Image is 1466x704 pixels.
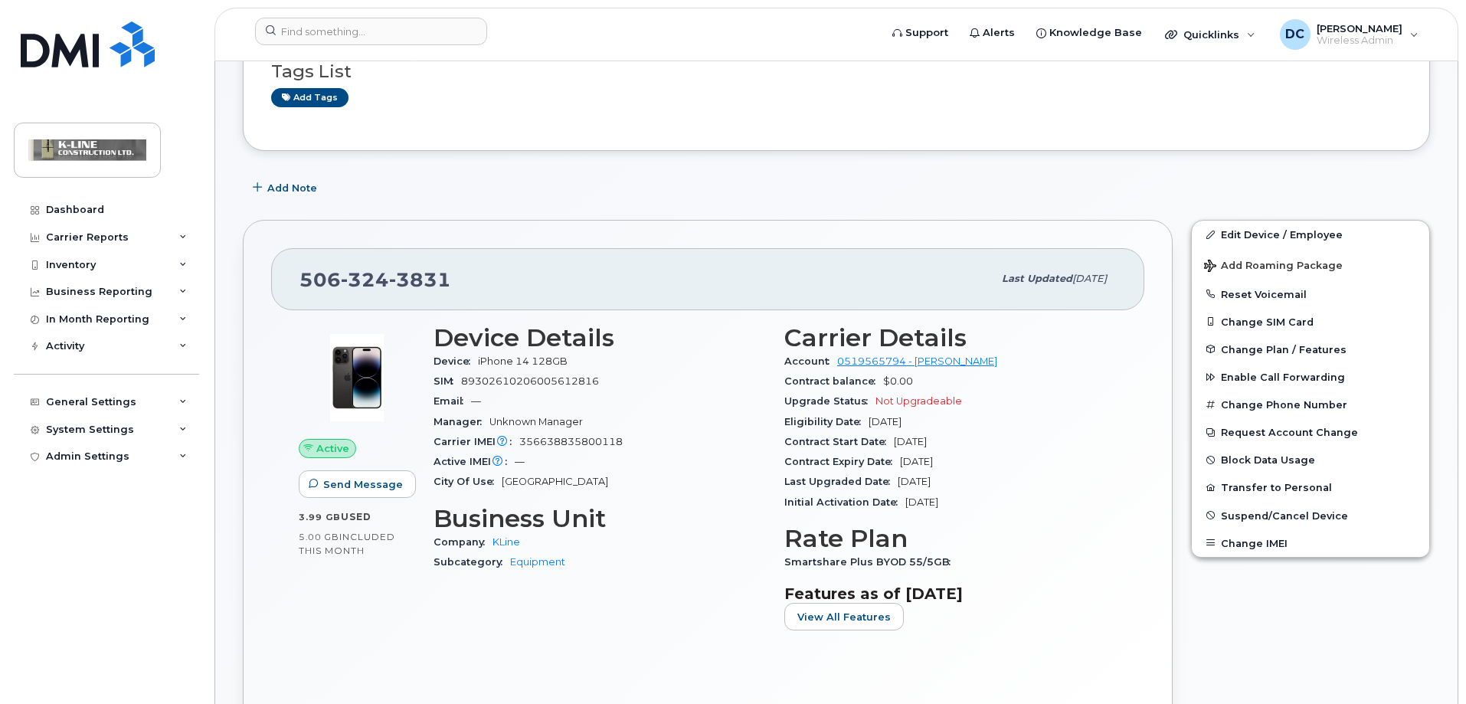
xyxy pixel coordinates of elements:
[1285,25,1304,44] span: DC
[434,416,489,427] span: Manager
[434,536,492,548] span: Company
[1204,260,1343,274] span: Add Roaming Package
[905,496,938,508] span: [DATE]
[784,355,837,367] span: Account
[784,496,905,508] span: Initial Activation Date
[1192,391,1429,418] button: Change Phone Number
[784,603,904,630] button: View All Features
[905,25,948,41] span: Support
[1317,22,1402,34] span: [PERSON_NAME]
[1192,446,1429,473] button: Block Data Usage
[515,456,525,467] span: —
[784,324,1117,352] h3: Carrier Details
[519,436,623,447] span: 356638835800118
[784,476,898,487] span: Last Upgraded Date
[784,584,1117,603] h3: Features as of [DATE]
[1192,280,1429,308] button: Reset Voicemail
[1192,502,1429,529] button: Suspend/Cancel Device
[1269,19,1429,50] div: Darcy Cook
[882,18,959,48] a: Support
[1026,18,1153,48] a: Knowledge Base
[1192,249,1429,280] button: Add Roaming Package
[389,268,451,291] span: 3831
[271,62,1402,81] h3: Tags List
[341,268,389,291] span: 324
[784,525,1117,552] h3: Rate Plan
[900,456,933,467] span: [DATE]
[1192,308,1429,336] button: Change SIM Card
[489,416,583,427] span: Unknown Manager
[316,441,349,456] span: Active
[869,416,902,427] span: [DATE]
[784,416,869,427] span: Eligibility Date
[267,181,317,195] span: Add Note
[784,395,875,407] span: Upgrade Status
[1221,372,1345,383] span: Enable Call Forwarding
[434,355,478,367] span: Device
[1154,19,1266,50] div: Quicklinks
[271,88,349,107] a: Add tags
[1221,509,1348,521] span: Suspend/Cancel Device
[959,18,1026,48] a: Alerts
[1192,529,1429,557] button: Change IMEI
[434,476,502,487] span: City Of Use
[502,476,608,487] span: [GEOGRAPHIC_DATA]
[1072,273,1107,284] span: [DATE]
[784,556,958,568] span: Smartshare Plus BYOD 55/5GB
[341,511,371,522] span: used
[299,512,341,522] span: 3.99 GB
[434,395,471,407] span: Email
[434,375,461,387] span: SIM
[323,477,403,492] span: Send Message
[883,375,913,387] span: $0.00
[1002,273,1072,284] span: Last updated
[478,355,568,367] span: iPhone 14 128GB
[898,476,931,487] span: [DATE]
[492,536,520,548] a: KLine
[510,556,565,568] a: Equipment
[461,375,599,387] span: 89302610206005612816
[434,456,515,467] span: Active IMEI
[1192,363,1429,391] button: Enable Call Forwarding
[299,531,395,556] span: included this month
[1317,34,1402,47] span: Wireless Admin
[1192,221,1429,248] a: Edit Device / Employee
[797,610,891,624] span: View All Features
[471,395,481,407] span: —
[299,470,416,498] button: Send Message
[1192,418,1429,446] button: Request Account Change
[434,324,766,352] h3: Device Details
[434,436,519,447] span: Carrier IMEI
[1221,343,1347,355] span: Change Plan / Features
[434,505,766,532] h3: Business Unit
[894,436,927,447] span: [DATE]
[255,18,487,45] input: Find something...
[243,174,330,201] button: Add Note
[784,375,883,387] span: Contract balance
[1192,473,1429,501] button: Transfer to Personal
[299,532,339,542] span: 5.00 GB
[1183,28,1239,41] span: Quicklinks
[1049,25,1142,41] span: Knowledge Base
[983,25,1015,41] span: Alerts
[434,556,510,568] span: Subcategory
[784,436,894,447] span: Contract Start Date
[784,456,900,467] span: Contract Expiry Date
[1192,336,1429,363] button: Change Plan / Features
[837,355,997,367] a: 0519565794 - [PERSON_NAME]
[311,332,403,424] img: image20231002-3703462-njx0qo.jpeg
[875,395,962,407] span: Not Upgradeable
[299,268,451,291] span: 506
